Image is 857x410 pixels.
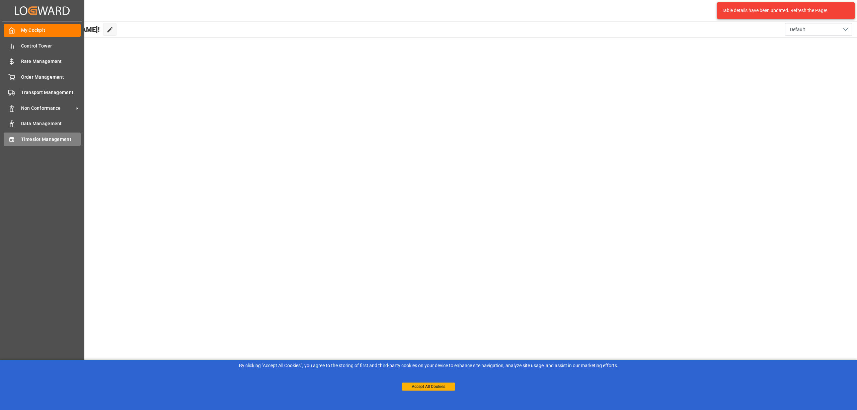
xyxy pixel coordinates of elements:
div: By clicking "Accept All Cookies”, you agree to the storing of first and third-party cookies on yo... [5,362,852,369]
a: Control Tower [4,39,81,52]
span: Rate Management [21,58,81,65]
span: Timeslot Management [21,136,81,143]
button: Accept All Cookies [402,383,455,391]
span: My Cockpit [21,27,81,34]
button: open menu [785,23,852,36]
div: Table details have been updated. Refresh the Page!. [722,7,845,14]
a: Order Management [4,70,81,83]
a: Rate Management [4,55,81,68]
span: Order Management [21,74,81,81]
a: My Cockpit [4,24,81,37]
span: Control Tower [21,43,81,50]
span: Data Management [21,120,81,127]
a: Timeslot Management [4,133,81,146]
a: Data Management [4,117,81,130]
span: Transport Management [21,89,81,96]
a: Transport Management [4,86,81,99]
span: Non Conformance [21,105,74,112]
span: Default [790,26,805,33]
